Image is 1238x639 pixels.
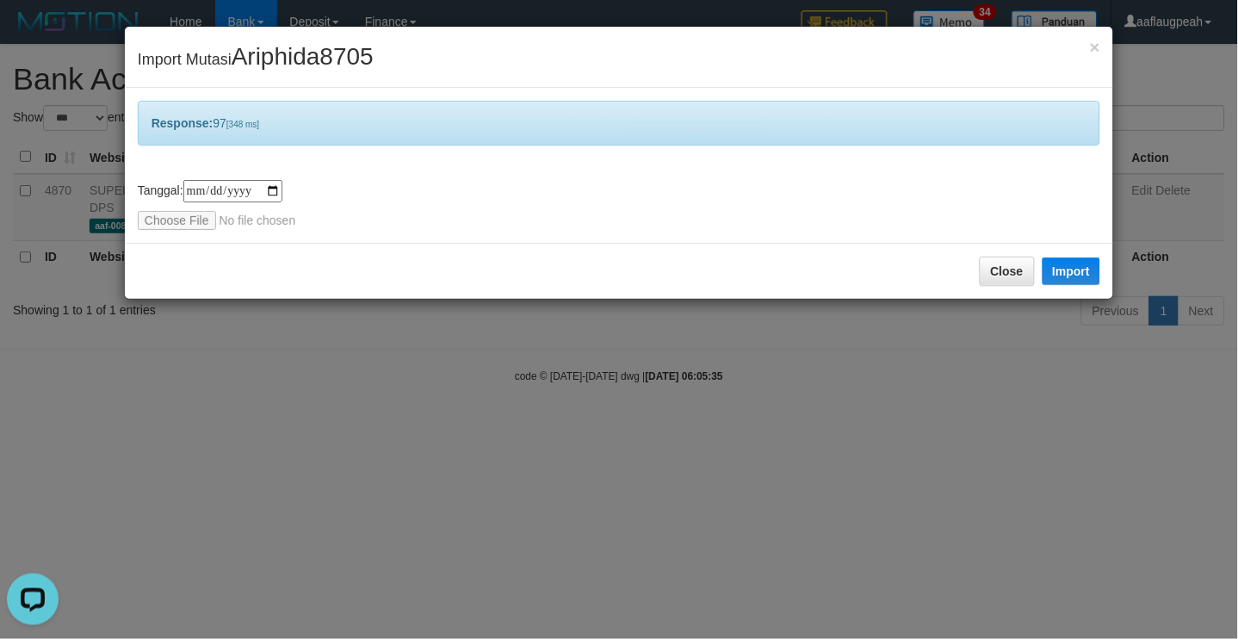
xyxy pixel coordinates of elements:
div: Tanggal: [138,180,1100,230]
b: Response: [152,116,214,130]
span: Ariphida8705 [232,43,374,70]
button: Close [980,257,1035,286]
button: Close [1090,38,1100,56]
div: 97 [138,101,1100,146]
span: × [1090,37,1100,57]
span: [348 ms] [226,120,259,129]
button: Import [1043,257,1101,285]
span: Import Mutasi [138,51,374,68]
button: Open LiveChat chat widget [7,7,59,59]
